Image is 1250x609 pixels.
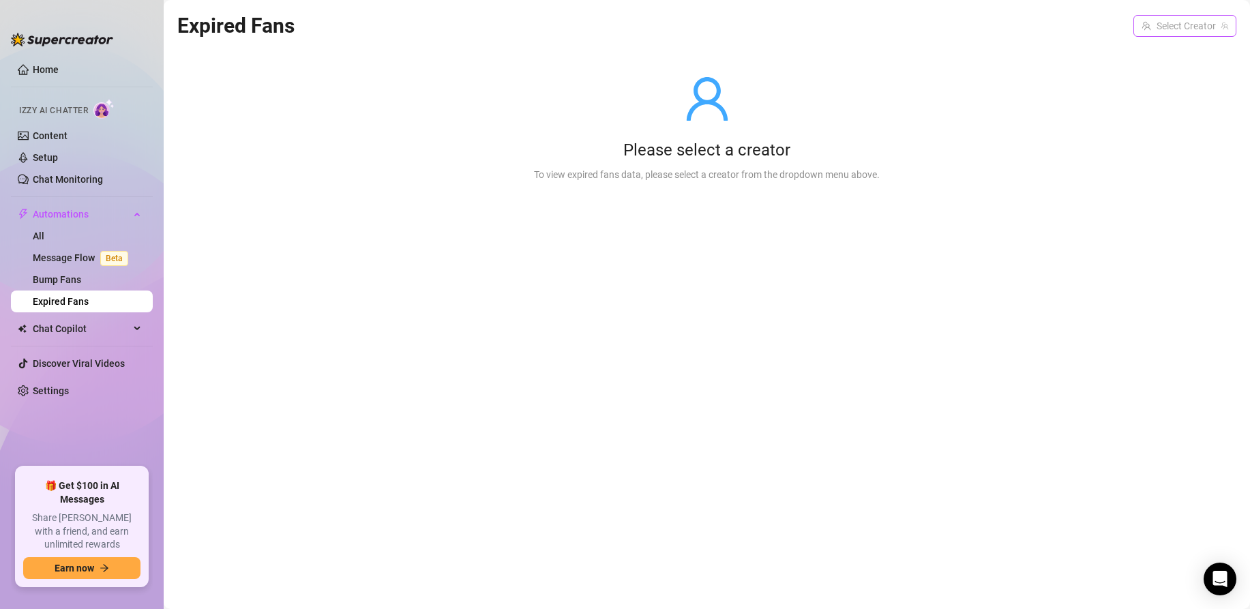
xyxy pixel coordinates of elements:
a: Content [33,130,68,141]
a: Setup [33,152,58,163]
img: logo-BBDzfeDw.svg [11,33,113,46]
span: arrow-right [100,563,109,573]
article: Expired Fans [177,10,295,42]
span: thunderbolt [18,209,29,220]
span: Automations [33,203,130,225]
span: Beta [100,251,128,266]
a: Bump Fans [33,274,81,285]
span: Share [PERSON_NAME] with a friend, and earn unlimited rewards [23,511,140,552]
span: 🎁 Get $100 in AI Messages [23,479,140,506]
span: team [1221,22,1229,30]
div: Open Intercom Messenger [1204,563,1236,595]
button: Earn nowarrow-right [23,557,140,579]
span: Chat Copilot [33,318,130,340]
div: To view expired fans data, please select a creator from the dropdown menu above. [534,167,880,182]
span: Izzy AI Chatter [19,104,88,117]
a: Settings [33,385,69,396]
a: Home [33,64,59,75]
span: Earn now [55,563,94,574]
img: Chat Copilot [18,324,27,333]
a: Expired Fans [33,296,89,307]
a: All [33,231,44,241]
div: Please select a creator [534,140,880,162]
a: Message FlowBeta [33,252,134,263]
a: Discover Viral Videos [33,358,125,369]
a: Chat Monitoring [33,174,103,185]
span: user [683,74,732,123]
img: AI Chatter [93,99,115,119]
